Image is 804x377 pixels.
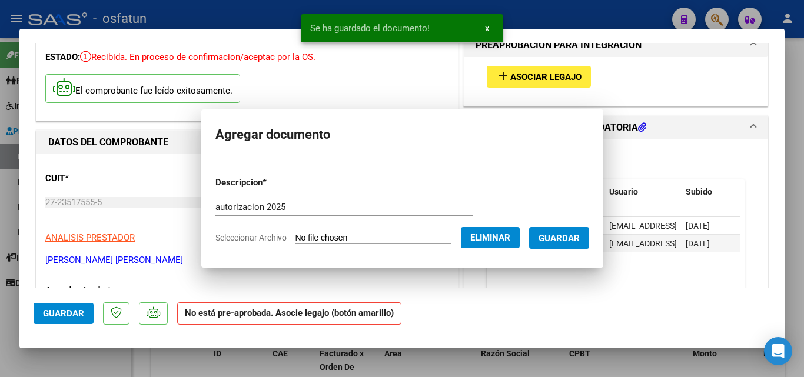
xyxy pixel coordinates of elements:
span: [DATE] [686,221,710,231]
span: Recibida. En proceso de confirmacion/aceptac por la OS. [80,52,315,62]
button: Guardar [34,303,94,324]
p: Descripcion [215,176,328,189]
mat-expansion-panel-header: PREAPROBACIÓN PARA INTEGRACION [464,34,768,57]
span: ESTADO: [45,52,80,62]
span: Eliminar [470,232,510,243]
p: CUIT [45,172,167,185]
button: Asociar Legajo [487,66,591,88]
datatable-header-cell: Subido [681,179,740,205]
span: x [485,23,489,34]
mat-expansion-panel-header: DOCUMENTACIÓN RESPALDATORIA [464,116,768,139]
p: El comprobante fue leído exitosamente. [45,74,240,103]
button: Eliminar [461,227,520,248]
h1: PREAPROBACIÓN PARA INTEGRACION [476,38,642,52]
span: Guardar [539,233,580,243]
h2: Agregar documento [215,124,589,146]
strong: No está pre-aprobada. Asocie legajo (botón amarillo) [177,302,401,325]
p: [PERSON_NAME] [PERSON_NAME] [45,253,449,267]
mat-icon: add [496,69,510,83]
span: [DATE] [686,239,710,248]
p: Area destinado * [45,284,167,298]
span: Se ha guardado el documento! [310,22,430,34]
span: ANALISIS PRESTADOR [45,232,135,243]
span: Subido [686,187,712,196]
datatable-header-cell: Usuario [604,179,681,205]
datatable-header-cell: Acción [740,179,799,205]
span: Guardar [43,308,84,319]
span: Usuario [609,187,638,196]
div: Open Intercom Messenger [764,337,792,365]
span: Seleccionar Archivo [215,233,287,242]
button: Guardar [529,227,589,249]
div: PREAPROBACIÓN PARA INTEGRACION [464,57,768,106]
span: Asociar Legajo [510,72,582,82]
strong: DATOS DEL COMPROBANTE [48,136,168,148]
